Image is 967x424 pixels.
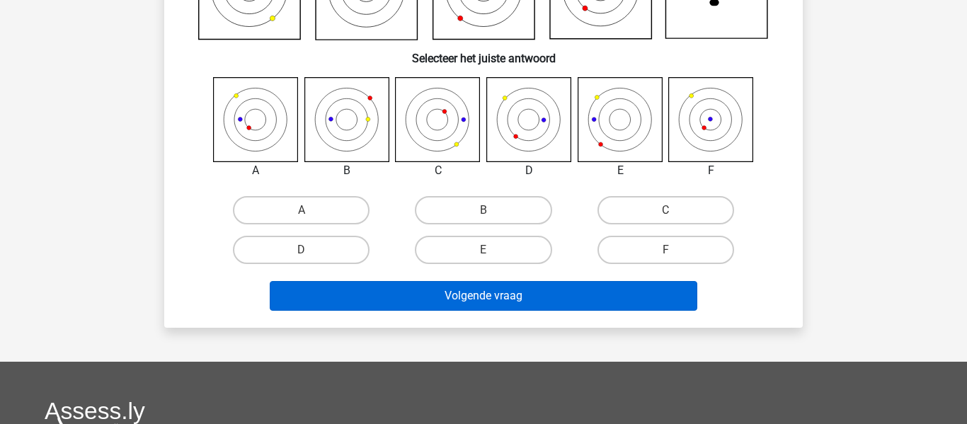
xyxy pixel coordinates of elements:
label: F [597,236,734,264]
div: C [384,162,491,179]
div: B [294,162,401,179]
label: B [415,196,551,224]
h6: Selecteer het juiste antwoord [187,40,780,65]
div: F [658,162,765,179]
div: D [476,162,583,179]
label: D [233,236,370,264]
label: A [233,196,370,224]
button: Volgende vraag [270,281,698,311]
div: E [567,162,674,179]
label: C [597,196,734,224]
label: E [415,236,551,264]
div: A [202,162,309,179]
